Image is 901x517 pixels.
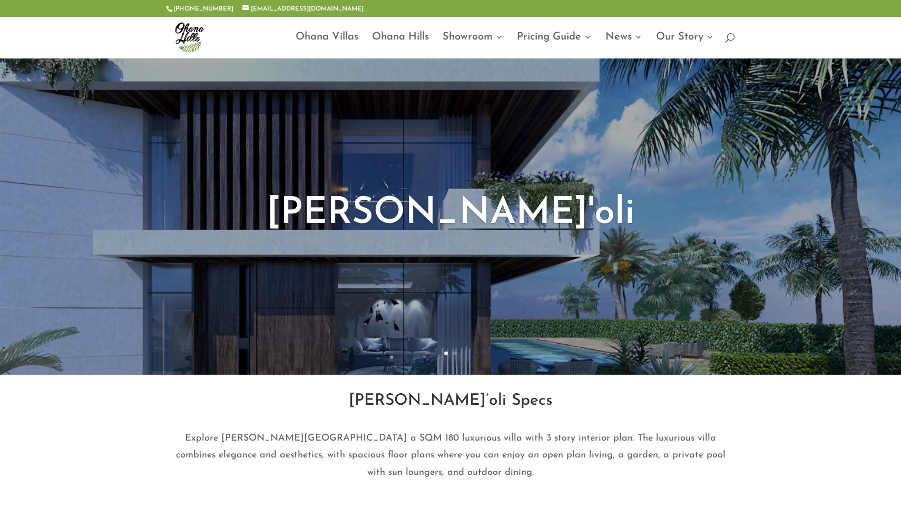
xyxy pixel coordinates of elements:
[444,352,448,355] a: 1
[349,393,552,409] span: [PERSON_NAME]’oli Specs
[176,434,726,477] span: Explore [PERSON_NAME][GEOGRAPHIC_DATA] a SQM 180 luxurious villa with 3 story interior plan. The ...
[372,33,429,58] a: Ohana Hills
[168,16,210,58] img: ohana-hills
[517,33,592,58] a: Pricing Guide
[296,33,358,58] a: Ohana Villas
[453,352,457,355] a: 2
[656,33,714,58] a: Our Story
[242,6,364,12] a: [EMAIL_ADDRESS][DOMAIN_NAME]
[443,33,503,58] a: Showroom
[605,33,642,58] a: News
[173,6,233,12] a: [PHONE_NUMBER]
[117,196,784,238] h1: [PERSON_NAME]'oli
